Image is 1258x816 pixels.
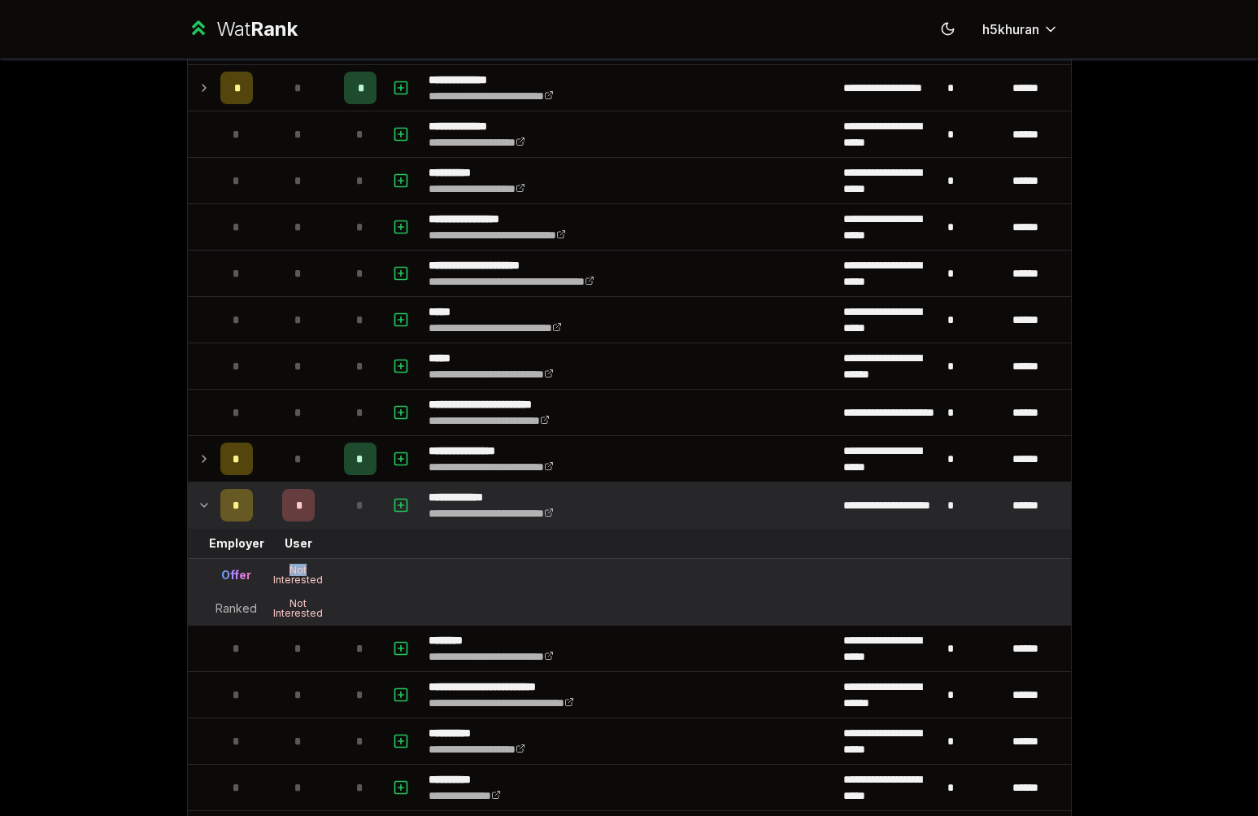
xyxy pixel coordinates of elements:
[187,16,298,42] a: WatRank
[266,565,331,585] div: Not Interested
[259,529,337,558] td: User
[250,17,298,41] span: Rank
[982,20,1039,39] span: h5khuran
[214,529,259,558] td: Employer
[266,599,331,618] div: Not Interested
[216,16,298,42] div: Wat
[221,567,251,583] div: Offer
[215,600,257,617] div: Ranked
[969,15,1072,44] button: h5khuran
